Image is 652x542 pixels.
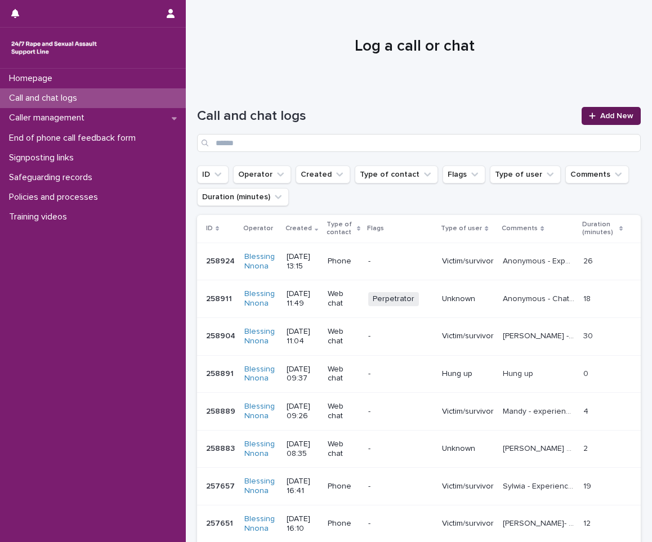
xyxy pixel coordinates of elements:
p: ID [206,222,213,235]
h1: Log a call or chat [197,37,632,56]
p: 0 [583,367,591,379]
p: [DATE] 11:49 [287,289,319,308]
p: - [368,444,433,454]
a: Blessing Nnona [244,289,278,308]
a: Blessing Nnona [244,252,278,271]
p: Anonymous - Experienced SV, explored feelings, provided emotional sup[port, empowered, explored o... [503,254,577,266]
button: ID [197,165,229,183]
p: Hung up [503,367,535,379]
p: Victim/survivor [442,332,494,341]
p: Operator [243,222,273,235]
p: 258889 [206,405,238,416]
tr: 258889258889 Blessing Nnona [DATE] 09:26Web chat-Victim/survivorMandy - experienced SV, provided ... [197,393,641,431]
p: 258904 [206,329,238,341]
tr: 258911258911 Blessing Nnona [DATE] 11:49Web chatPerpetratorUnknownAnonymous - Chatter is a perpet... [197,280,641,318]
tr: 258904258904 Blessing Nnona [DATE] 11:04Web chat-Victim/survivor[PERSON_NAME] - Experienced SV, e... [197,317,641,355]
p: - [368,369,433,379]
button: Type of contact [355,165,438,183]
p: 258891 [206,367,236,379]
p: Phone [328,257,359,266]
p: - [368,519,433,528]
a: Blessing Nnona [244,440,278,459]
p: 2 [583,442,590,454]
p: Mandy - experienced SV, provided emotional support, chat ended abruptly. [503,405,577,416]
p: 257651 [206,517,235,528]
tr: 258891258891 Blessing Nnona [DATE] 09:37Web chat-Hung upHung upHung up 00 [197,355,641,393]
p: 257657 [206,480,237,491]
button: Operator [233,165,291,183]
p: Homepage [5,73,61,84]
p: Vanessa- Chat ended abruptly [503,442,577,454]
p: Victim/survivor [442,257,494,266]
p: Comments [502,222,538,235]
p: Unknown [442,444,494,454]
button: Type of user [490,165,561,183]
p: 18 [583,292,593,304]
span: Add New [600,112,633,120]
p: - [368,332,433,341]
p: 12 [583,517,593,528]
p: Created [285,222,312,235]
p: Anonymous - Chatter is a perpetrator, mentioned that they abused a child. [503,292,577,304]
p: Signposting links [5,153,83,163]
p: Michelle - Experienced SV, explored feelings, provided emotional support, chat ended abruptly [503,329,577,341]
p: 258911 [206,292,234,304]
p: Web chat [328,365,359,384]
p: Phone [328,482,359,491]
p: Victim/survivor [442,482,494,491]
p: Sylwia - Experienced SV, explored feelings, provided emotional support, empowered, explored optio... [503,480,577,491]
p: - [368,257,433,266]
p: [DATE] 16:41 [287,477,319,496]
p: 19 [583,480,593,491]
p: Unknown [442,294,494,304]
p: - [368,482,433,491]
p: Policies and processes [5,192,107,203]
tr: 258883258883 Blessing Nnona [DATE] 08:35Web chat-Unknown[PERSON_NAME] ended abruptly[PERSON_NAME]... [197,430,641,468]
button: Created [296,165,350,183]
input: Search [197,134,641,152]
a: Blessing Nnona [244,514,278,534]
p: Flags [367,222,384,235]
p: [DATE] 11:04 [287,327,319,346]
p: - [368,407,433,416]
a: Blessing Nnona [244,477,278,496]
button: Duration (minutes) [197,188,289,206]
p: [DATE] 09:37 [287,365,319,384]
p: Lili rose- Experienced SV, explored feelings, provided emotional support, empowered, explored opt... [503,517,577,528]
h1: Call and chat logs [197,108,575,124]
p: 258924 [206,254,237,266]
p: 4 [583,405,591,416]
p: [DATE] 13:15 [287,252,319,271]
p: Web chat [328,440,359,459]
p: [DATE] 08:35 [287,440,319,459]
p: Duration (minutes) [582,218,616,239]
a: Add New [582,107,641,125]
p: Safeguarding records [5,172,101,183]
p: Type of user [441,222,482,235]
p: Call and chat logs [5,93,86,104]
p: Web chat [328,289,359,308]
p: 26 [583,254,595,266]
p: [DATE] 09:26 [287,402,319,421]
tr: 258924258924 Blessing Nnona [DATE] 13:15Phone-Victim/survivorAnonymous - Experienced SV, explored... [197,243,641,280]
p: Victim/survivor [442,407,494,416]
p: [DATE] 16:10 [287,514,319,534]
a: Blessing Nnona [244,402,278,421]
p: Victim/survivor [442,519,494,528]
p: Hung up [442,369,494,379]
img: rhQMoQhaT3yELyF149Cw [9,37,99,59]
p: Caller management [5,113,93,123]
button: Flags [443,165,485,183]
p: Phone [328,519,359,528]
p: End of phone call feedback form [5,133,145,144]
tr: 257657257657 Blessing Nnona [DATE] 16:41Phone-Victim/survivorSylwia - Experienced SV, explored fe... [197,468,641,505]
p: 30 [583,329,595,341]
span: Perpetrator [368,292,419,306]
p: Web chat [328,402,359,421]
a: Blessing Nnona [244,327,278,346]
p: Type of contact [327,218,354,239]
p: Training videos [5,212,76,222]
button: Comments [565,165,629,183]
p: 258883 [206,442,237,454]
